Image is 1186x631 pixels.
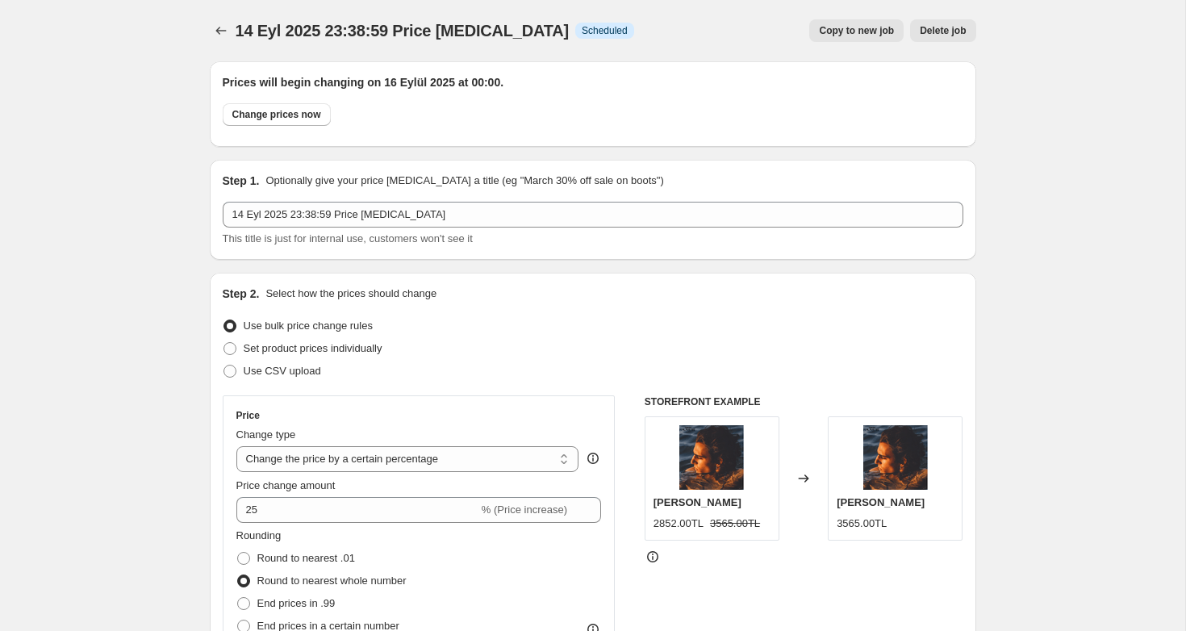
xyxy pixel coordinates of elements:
span: Round to nearest .01 [257,552,355,564]
input: -15 [236,497,478,523]
button: Delete job [910,19,975,42]
span: Copy to new job [819,24,894,37]
span: 14 Eyl 2025 23:38:59 Price [MEDICAL_DATA] [236,22,569,40]
span: Change type [236,428,296,441]
button: Copy to new job [809,19,904,42]
button: Price change jobs [210,19,232,42]
h2: Step 1. [223,173,260,189]
input: 30% off holiday sale [223,202,963,228]
span: End prices in .99 [257,597,336,609]
span: Price change amount [236,479,336,491]
span: Use bulk price change rules [244,320,373,332]
span: Change prices now [232,108,321,121]
h2: Step 2. [223,286,260,302]
span: Use CSV upload [244,365,321,377]
span: Set product prices individually [244,342,382,354]
span: [PERSON_NAME] [837,496,925,508]
span: Round to nearest whole number [257,575,407,587]
strike: 3565.00TL [710,516,760,532]
p: Optionally give your price [MEDICAL_DATA] a title (eg "March 30% off sale on boots") [265,173,663,189]
span: Delete job [920,24,966,37]
span: Rounding [236,529,282,541]
span: [PERSON_NAME] [654,496,741,508]
img: TaminoAmirOn_80x.png [863,425,928,490]
h6: STOREFRONT EXAMPLE [645,395,963,408]
span: This title is just for internal use, customers won't see it [223,232,473,244]
img: TaminoAmirOn_80x.png [679,425,744,490]
div: help [585,450,601,466]
h3: Price [236,409,260,422]
p: Select how the prices should change [265,286,436,302]
span: Scheduled [582,24,628,37]
button: Change prices now [223,103,331,126]
div: 2852.00TL [654,516,704,532]
span: % (Price increase) [482,504,567,516]
div: 3565.00TL [837,516,887,532]
h2: Prices will begin changing on 16 Eylül 2025 at 00:00. [223,74,963,90]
